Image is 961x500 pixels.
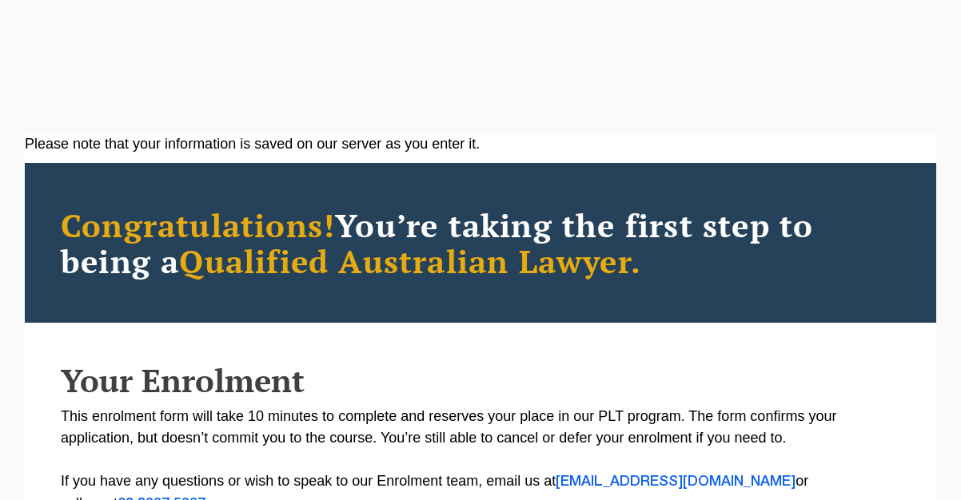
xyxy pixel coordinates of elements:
div: Please note that your information is saved on our server as you enter it. [25,133,936,155]
span: Congratulations! [61,204,335,246]
h2: You’re taking the first step to being a [61,207,900,279]
a: [EMAIL_ADDRESS][DOMAIN_NAME] [556,475,796,488]
h2: Your Enrolment [61,363,900,398]
span: Qualified Australian Lawyer. [179,240,641,282]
